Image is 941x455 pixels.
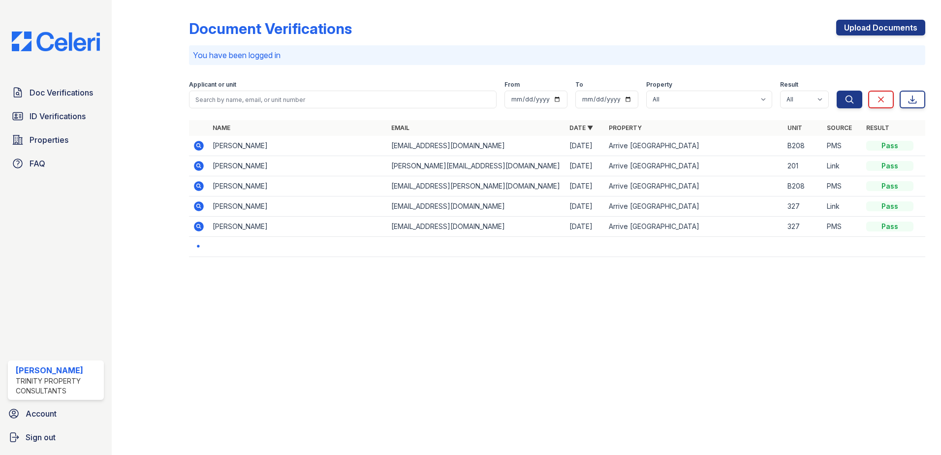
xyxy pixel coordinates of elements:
td: 327 [784,196,823,217]
td: [EMAIL_ADDRESS][DOMAIN_NAME] [387,136,566,156]
a: Doc Verifications [8,83,104,102]
span: FAQ [30,158,45,169]
td: [DATE] [565,136,605,156]
td: Arrive [GEOGRAPHIC_DATA] [605,176,784,196]
a: Result [866,124,889,131]
td: [EMAIL_ADDRESS][PERSON_NAME][DOMAIN_NAME] [387,176,566,196]
td: [DATE] [565,217,605,237]
a: Date ▼ [569,124,593,131]
td: 201 [784,156,823,176]
td: [PERSON_NAME] [209,176,387,196]
a: ID Verifications [8,106,104,126]
a: Source [827,124,852,131]
div: Pass [866,201,913,211]
input: Search by name, email, or unit number [189,91,497,108]
a: Email [391,124,409,131]
a: FAQ [8,154,104,173]
td: Arrive [GEOGRAPHIC_DATA] [605,217,784,237]
label: From [504,81,520,89]
td: Arrive [GEOGRAPHIC_DATA] [605,136,784,156]
a: Account [4,404,108,423]
td: [EMAIL_ADDRESS][DOMAIN_NAME] [387,217,566,237]
td: [EMAIL_ADDRESS][DOMAIN_NAME] [387,196,566,217]
a: Upload Documents [836,20,925,35]
a: Unit [787,124,802,131]
a: Properties [8,130,104,150]
div: [PERSON_NAME] [16,364,100,376]
td: [DATE] [565,196,605,217]
label: To [575,81,583,89]
label: Result [780,81,798,89]
span: ID Verifications [30,110,86,122]
div: Trinity Property Consultants [16,376,100,396]
a: Name [213,124,230,131]
div: Pass [866,161,913,171]
span: Account [26,408,57,420]
td: Arrive [GEOGRAPHIC_DATA] [605,196,784,217]
span: Properties [30,134,68,146]
img: CE_Logo_Blue-a8612792a0a2168367f1c8372b55b34899dd931a85d93a1a3d3e32e68fde9ad4.png [4,32,108,51]
div: Document Verifications [189,20,352,37]
td: [DATE] [565,156,605,176]
td: Link [823,196,862,217]
span: Doc Verifications [30,87,93,98]
a: Property [609,124,642,131]
span: Sign out [26,431,56,443]
td: [DATE] [565,176,605,196]
div: Pass [866,222,913,231]
td: [PERSON_NAME] [209,217,387,237]
td: 327 [784,217,823,237]
td: Link [823,156,862,176]
div: Pass [866,181,913,191]
label: Property [646,81,672,89]
div: Pass [866,141,913,151]
td: Arrive [GEOGRAPHIC_DATA] [605,156,784,176]
td: PMS [823,217,862,237]
td: [PERSON_NAME] [209,136,387,156]
p: You have been logged in [193,49,921,61]
td: [PERSON_NAME] [209,156,387,176]
td: PMS [823,136,862,156]
td: [PERSON_NAME] [209,196,387,217]
td: [PERSON_NAME][EMAIL_ADDRESS][DOMAIN_NAME] [387,156,566,176]
a: Sign out [4,427,108,447]
label: Applicant or unit [189,81,236,89]
td: B208 [784,136,823,156]
td: PMS [823,176,862,196]
td: B208 [784,176,823,196]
